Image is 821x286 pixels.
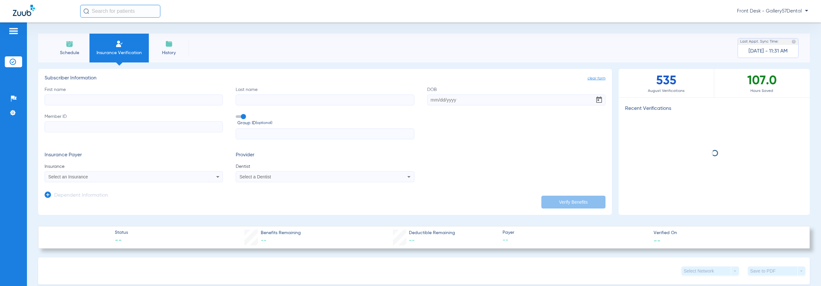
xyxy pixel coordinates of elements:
[740,38,779,45] span: Last Appt. Sync Time:
[165,40,173,48] img: History
[236,152,414,159] h3: Provider
[409,238,415,243] span: --
[619,69,714,97] div: 535
[236,94,414,105] input: Last name
[714,88,810,94] span: Hours Saved
[13,5,35,16] img: Zuub Logo
[240,174,271,179] span: Select a Dentist
[409,230,455,236] span: Deductible Remaining
[237,120,414,127] span: Group ID
[115,40,123,48] img: Manual Insurance Verification
[115,236,128,245] span: --
[45,163,223,170] span: Insurance
[654,237,661,244] span: --
[261,230,301,236] span: Benefits Remaining
[66,40,73,48] img: Schedule
[54,192,108,199] h3: Dependent Information
[115,229,128,236] span: Status
[236,163,414,170] span: Dentist
[45,75,605,82] h3: Subscriber Information
[45,94,223,105] input: First name
[45,121,223,132] input: Member ID
[503,229,648,236] span: Payer
[427,86,605,105] label: DOB
[8,27,19,35] img: hamburger-icon
[80,5,160,18] input: Search for patients
[619,106,810,112] h3: Recent Verifications
[588,75,605,82] span: clear form
[427,94,605,105] input: DOBOpen calendar
[45,86,223,105] label: First name
[619,88,714,94] span: August Verifications
[48,174,88,179] span: Select an Insurance
[654,230,799,236] span: Verified On
[714,69,810,97] div: 107.0
[541,196,605,208] button: Verify Benefits
[236,86,414,105] label: Last name
[749,48,788,54] span: [DATE] - 11:31 AM
[256,120,272,127] small: (optional)
[45,152,223,159] h3: Insurance Payer
[94,50,144,56] span: Insurance Verification
[503,236,648,244] span: --
[154,50,184,56] span: History
[45,113,223,140] label: Member ID
[83,8,89,14] img: Search Icon
[737,8,808,14] span: Front Desk - Gallery57Dental
[593,94,605,106] button: Open calendar
[261,238,267,243] span: --
[791,39,796,44] img: last sync help info
[54,50,85,56] span: Schedule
